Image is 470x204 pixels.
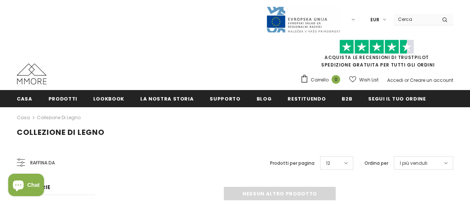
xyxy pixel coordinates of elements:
[17,90,32,107] a: Casa
[404,77,409,83] span: or
[342,90,352,107] a: B2B
[300,43,453,68] span: SPEDIZIONE GRATUITA PER TUTTI GLI ORDINI
[210,95,240,102] span: supporto
[210,90,240,107] a: supporto
[266,16,341,22] a: Javni Razpis
[339,40,414,54] img: Fidati di Pilot Stars
[17,113,30,122] a: Casa
[288,95,326,102] span: Restituendo
[48,90,77,107] a: Prodotti
[368,90,426,107] a: Segui il tuo ordine
[325,54,429,61] a: Acquista le recensioni di TrustPilot
[311,76,329,84] span: Carrello
[368,95,426,102] span: Segui il tuo ordine
[394,14,436,25] input: Search Site
[359,76,379,84] span: Wish List
[48,95,77,102] span: Prodotti
[30,159,55,167] span: Raffina da
[288,90,326,107] a: Restituendo
[93,90,124,107] a: Lookbook
[93,95,124,102] span: Lookbook
[342,95,352,102] span: B2B
[140,95,194,102] span: La nostra storia
[17,95,32,102] span: Casa
[326,160,330,167] span: 12
[364,160,388,167] label: Ordina per
[349,73,379,86] a: Wish List
[400,160,427,167] span: I più venduti
[370,16,379,24] span: EUR
[270,160,314,167] label: Prodotti per pagina
[410,77,453,83] a: Creare un account
[332,75,340,84] span: 0
[140,90,194,107] a: La nostra storia
[387,77,403,83] a: Accedi
[300,74,344,86] a: Carrello 0
[37,114,81,121] a: Collezione di legno
[17,127,104,137] span: Collezione di legno
[6,174,46,198] inbox-online-store-chat: Shopify online store chat
[257,90,272,107] a: Blog
[257,95,272,102] span: Blog
[17,64,47,84] img: Casi MMORE
[266,6,341,33] img: Javni Razpis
